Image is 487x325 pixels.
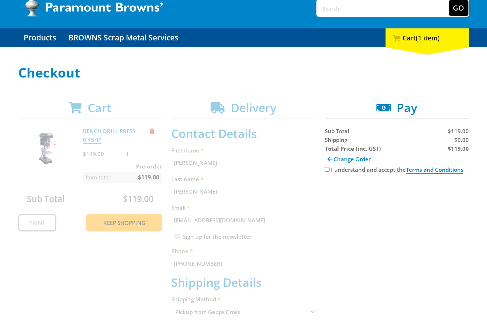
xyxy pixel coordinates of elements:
[18,28,61,47] a: Go to the Products page
[406,166,463,174] a: Terms and Conditions
[334,155,371,163] span: Change Order
[448,145,469,152] strong: $119.00
[454,136,469,143] span: $0.00
[63,28,184,47] a: Go to the BROWNS Scrap Metal Services page
[386,28,469,47] div: Cart
[331,166,463,173] label: I understand and accept the
[397,100,417,115] span: Pay
[325,127,349,135] span: Sub Total
[18,66,469,80] h1: Checkout
[325,136,347,143] span: Shipping
[325,145,381,152] strong: Total Price (inc. GST)
[325,153,373,165] a: Change Order
[325,167,330,172] input: Please accept the terms and conditions.
[448,127,469,135] span: $119.00
[416,33,440,42] span: (1 item)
